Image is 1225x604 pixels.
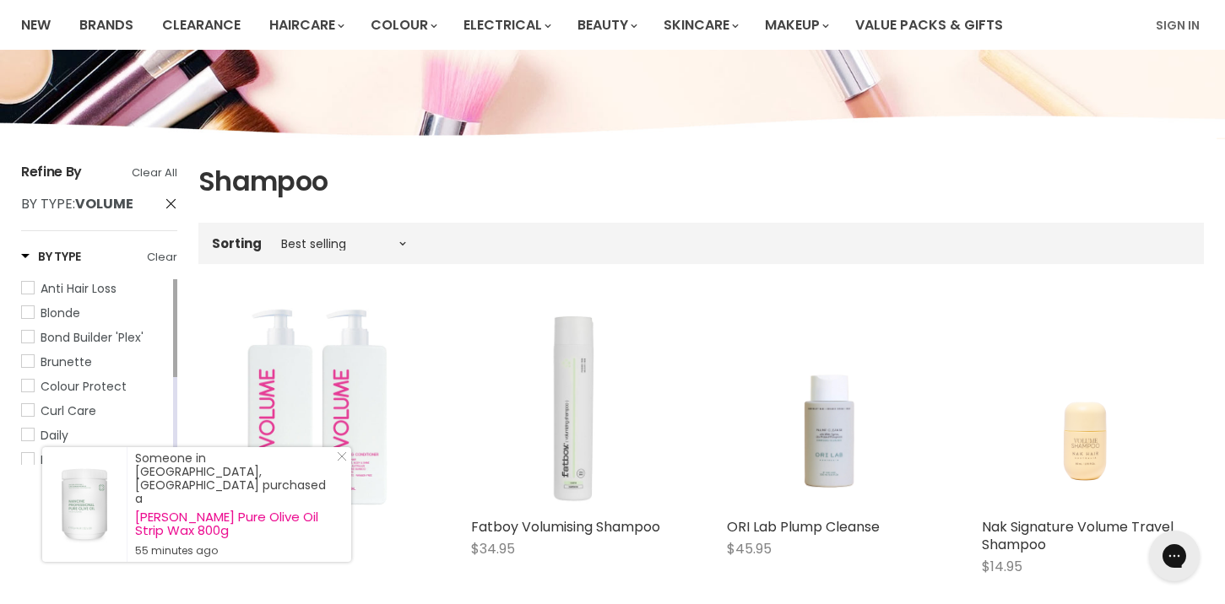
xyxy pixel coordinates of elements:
span: Bond Builder 'Plex' [41,329,144,346]
svg: Close Icon [337,451,347,461]
span: $14.95 [982,557,1022,576]
a: [PERSON_NAME] Pure Olive Oil Strip Wax 800g [135,510,334,537]
strong: Volume [75,194,133,213]
span: Daily [41,427,68,444]
a: Skincare [651,8,749,43]
img: ORI Lab Plump Cleanse [747,305,911,510]
span: Brunette [41,353,92,370]
a: Clearance [149,8,253,43]
h3: By Type [21,248,81,265]
span: Colour Protect [41,378,127,395]
a: Fatboy Volumising Shampoo [471,517,660,537]
a: New [8,8,63,43]
span: Deep Cleanse [41,451,123,468]
span: Refine By [21,162,82,181]
a: Colour Protect [21,377,170,396]
ul: Main menu [8,1,1081,50]
a: Blonde [21,304,170,322]
small: 55 minutes ago [135,544,334,558]
a: Clear [147,248,177,267]
span: $34.95 [471,539,515,558]
span: By Type [21,194,73,213]
img: Hi Lift Volume Duo [215,305,420,510]
a: Beauty [565,8,648,43]
a: Sign In [1146,8,1210,43]
a: Bond Builder 'Plex' [21,328,170,347]
a: ORI Lab Plump Cleanse [727,517,880,537]
a: Curl Care [21,402,170,420]
label: Sorting [212,236,262,251]
img: Nak Signature Volume Travel Shampoo [1003,305,1167,510]
a: Visit product page [42,447,127,562]
a: Anti Hair Loss [21,279,170,298]
a: Close Notification [330,451,347,468]
iframe: Gorgias live chat messenger [1141,525,1208,587]
h1: Shampoo [198,164,1204,199]
a: Value Packs & Gifts [843,8,1016,43]
a: Colour [358,8,447,43]
a: Nak Signature Volume Travel Shampoo [982,305,1187,510]
a: Nak Signature Volume Travel Shampoo [982,517,1174,554]
a: By Type: Volume [21,195,177,213]
img: Fatboy Volumising Shampoo [471,305,676,510]
span: Blonde [41,305,80,321]
a: Deep Cleanse [21,450,170,469]
span: $45.95 [727,539,772,558]
a: Brands [67,8,146,43]
a: Clear All [132,164,177,182]
a: ORI Lab Plump Cleanse [727,305,932,510]
div: Someone in [GEOGRAPHIC_DATA], [GEOGRAPHIC_DATA] purchased a [135,451,334,558]
span: Anti Hair Loss [41,280,117,297]
span: Curl Care [41,402,96,419]
a: Electrical [451,8,561,43]
a: Makeup [752,8,839,43]
a: Haircare [257,8,355,43]
a: Brunette [21,353,170,371]
span: : [21,194,133,213]
a: Daily [21,426,170,445]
